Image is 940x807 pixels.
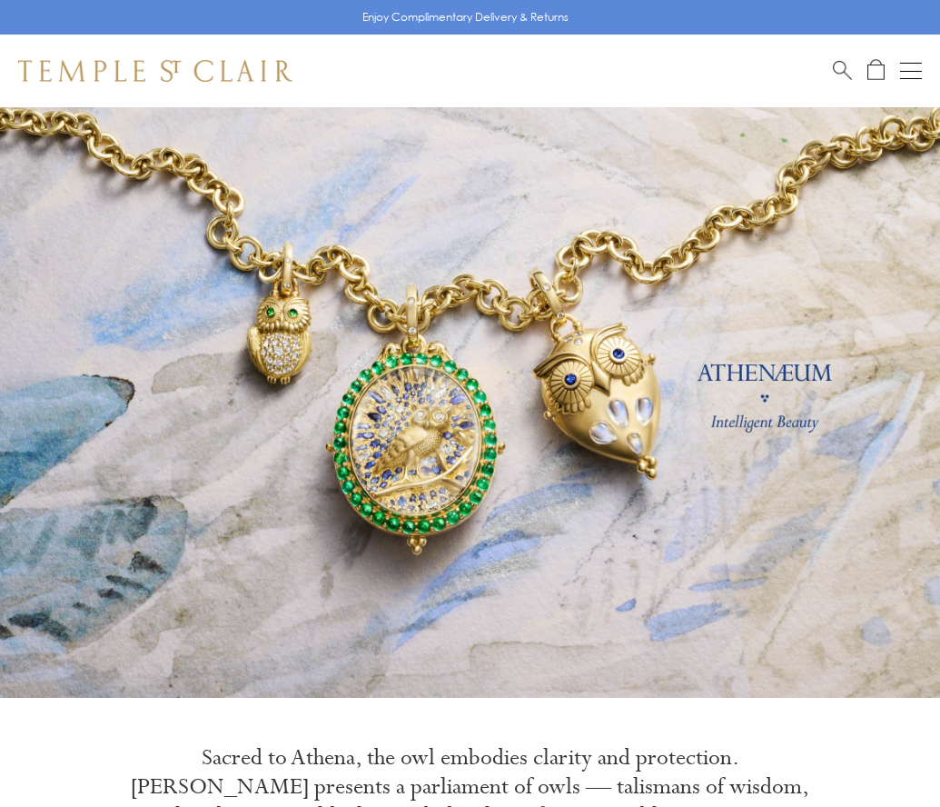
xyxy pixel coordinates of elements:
img: Temple St. Clair [18,60,292,82]
button: Open navigation [900,60,922,82]
a: Search [833,59,852,82]
a: Open Shopping Bag [867,59,885,82]
p: Enjoy Complimentary Delivery & Returns [362,8,569,26]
